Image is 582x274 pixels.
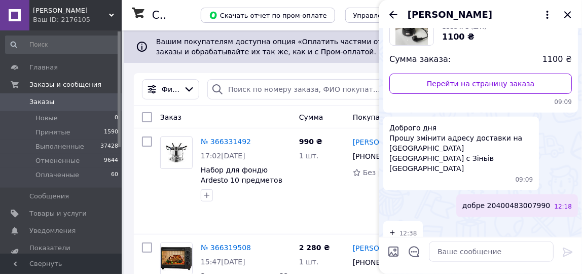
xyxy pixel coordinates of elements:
button: Закрыть [562,9,574,21]
a: № 366331492 [201,138,251,146]
span: 1100 ₴ [542,54,572,65]
a: Фото товару [160,136,193,169]
span: Оплаченные [35,170,79,180]
span: 17:02[DATE] [201,152,245,160]
span: 1 шт. [299,152,319,160]
span: Заказы и сообщения [29,80,101,89]
span: Показатели работы компании [29,244,94,262]
span: Маркет Плюс [33,6,109,15]
span: Вашим покупателям доступна опция «Оплатить частями от Rozetka» на 2 платежа. Получайте новые зака... [156,38,540,56]
a: № 366319508 [201,244,251,252]
span: [PHONE_NUMBER] [353,152,418,160]
span: Сообщения [29,192,69,201]
a: Набор для фондю Ardesto 10 предметов AR3110SS [201,166,282,194]
span: 09:09 12.10.2025 [516,176,533,184]
span: 09:09 12.10.2025 [389,98,572,107]
button: Скачать отчет по пром-оплате [201,8,335,23]
span: + [389,227,395,238]
button: [PERSON_NAME] [408,8,554,21]
span: Доброго дня Прошу змінити адресу доставки на [GEOGRAPHIC_DATA] [GEOGRAPHIC_DATA] с Зіньів [GEOGRA... [389,123,533,174]
span: 990 ₴ [299,138,322,146]
img: Фото товару [161,143,192,163]
span: Фильтры [162,84,179,94]
span: Скачать отчет по пром-оплате [209,11,327,20]
h1: Список заказов [152,9,239,21]
span: добре 20400483007990 [462,200,551,211]
span: Главная [29,63,58,72]
span: 12:18 12.10.2025 [554,202,572,211]
span: Принятые [35,128,70,137]
span: 1 шт. [299,258,319,266]
span: Покупатель [353,113,397,121]
input: Поиск по номеру заказа, ФИО покупателя, номеру телефона, Email, номеру накладной [207,79,390,99]
span: [PHONE_NUMBER] [353,258,418,266]
span: Заказы [29,97,54,107]
button: Назад [387,9,399,21]
span: Уведомления [29,226,76,235]
button: Открыть шаблоны ответов [408,245,421,258]
span: 60 [111,170,118,180]
span: Управление статусами [353,12,433,19]
a: Перейти на страницу заказа [389,74,572,94]
button: Управление статусами [345,8,441,23]
span: Товары и услуги [29,209,87,218]
span: Сумма [299,113,323,121]
span: 1100 ₴ [442,32,475,42]
div: Ваш ID: 2176105 [33,15,122,24]
span: 2 280 ₴ [299,244,330,252]
span: 12:38 12.10.2025 [399,229,417,238]
span: Выполненные [35,142,84,151]
span: Без рейтинга [363,168,413,177]
span: 37428 [100,142,118,151]
span: Новые [35,114,58,123]
a: [PERSON_NAME] [353,243,412,253]
input: Поиск [5,36,119,54]
span: Заказ [160,113,181,121]
span: Отмененные [35,156,80,165]
span: 9644 [104,156,118,165]
span: 15:47[DATE] [201,258,245,266]
span: [PERSON_NAME] [408,8,492,21]
span: 0 [115,114,118,123]
a: [PERSON_NAME] [353,137,412,147]
span: 1590 [104,128,118,137]
span: Сумма заказа: [389,54,451,65]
